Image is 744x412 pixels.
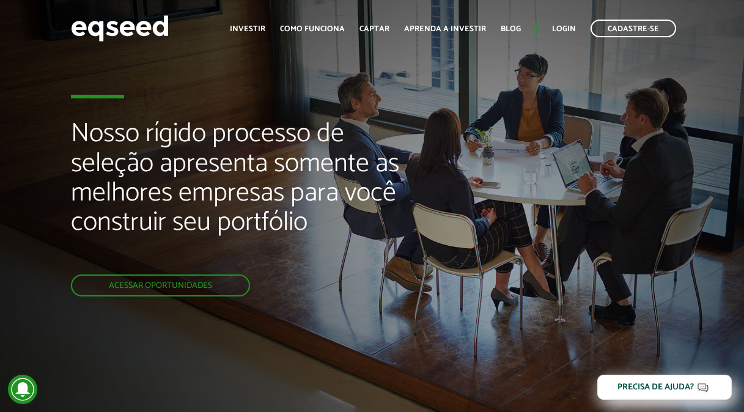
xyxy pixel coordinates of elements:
a: Captar [359,25,389,33]
h2: Nosso rígido processo de seleção apresenta somente as melhores empresas para você construir seu p... [71,119,425,274]
a: Acessar oportunidades [71,274,250,296]
img: EqSeed [71,12,169,45]
a: Aprenda a investir [404,25,486,33]
a: Cadastre-se [591,20,676,37]
a: Login [552,25,576,33]
a: Investir [230,25,265,33]
a: Como funciona [280,25,345,33]
a: Blog [501,25,521,33]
